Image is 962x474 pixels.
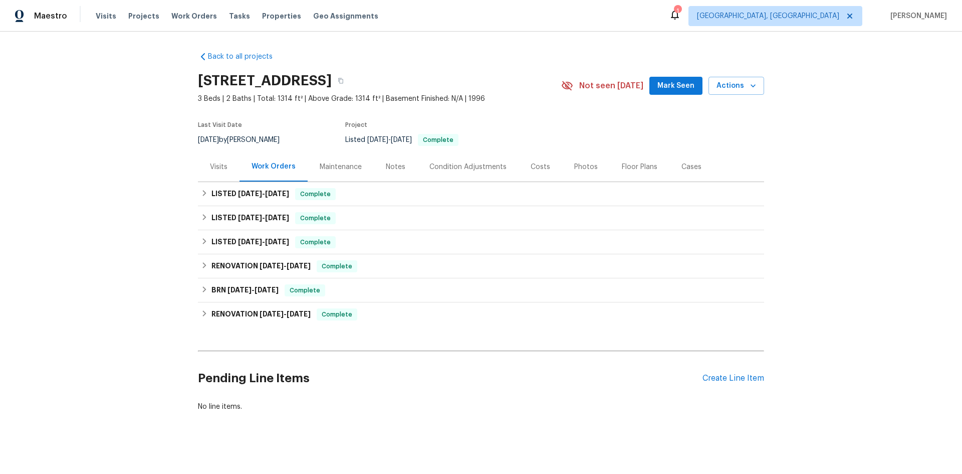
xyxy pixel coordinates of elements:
[252,162,296,172] div: Work Orders
[681,162,701,172] div: Cases
[198,355,702,402] h2: Pending Line Items
[198,52,294,62] a: Back to all projects
[198,278,764,302] div: BRN [DATE]-[DATE]Complete
[198,254,764,278] div: RENOVATION [DATE]-[DATE]Complete
[674,6,681,16] div: 1
[419,137,457,143] span: Complete
[211,308,311,321] h6: RENOVATION
[265,190,289,197] span: [DATE]
[171,11,217,21] span: Work Orders
[198,94,561,104] span: 3 Beds | 2 Baths | Total: 1314 ft² | Above Grade: 1314 ft² | Basement Finished: N/A | 1996
[318,261,356,271] span: Complete
[286,285,324,295] span: Complete
[238,190,289,197] span: -
[657,80,694,92] span: Mark Seen
[211,260,311,272] h6: RENOVATION
[198,402,764,412] div: No line items.
[649,77,702,95] button: Mark Seen
[198,230,764,254] div: LISTED [DATE]-[DATE]Complete
[96,11,116,21] span: Visits
[429,162,507,172] div: Condition Adjustments
[255,286,279,293] span: [DATE]
[265,238,289,245] span: [DATE]
[697,11,839,21] span: [GEOGRAPHIC_DATA], [GEOGRAPHIC_DATA]
[238,214,262,221] span: [DATE]
[211,236,289,248] h6: LISTED
[296,189,335,199] span: Complete
[211,188,289,200] h6: LISTED
[318,309,356,320] span: Complete
[227,286,252,293] span: [DATE]
[262,11,301,21] span: Properties
[716,80,756,92] span: Actions
[296,237,335,247] span: Complete
[320,162,362,172] div: Maintenance
[287,262,311,269] span: [DATE]
[211,212,289,224] h6: LISTED
[198,206,764,230] div: LISTED [DATE]-[DATE]Complete
[531,162,550,172] div: Costs
[260,262,284,269] span: [DATE]
[198,76,332,86] h2: [STREET_ADDRESS]
[708,77,764,95] button: Actions
[238,190,262,197] span: [DATE]
[260,310,311,318] span: -
[287,310,311,318] span: [DATE]
[260,310,284,318] span: [DATE]
[313,11,378,21] span: Geo Assignments
[345,122,367,128] span: Project
[229,13,250,20] span: Tasks
[238,214,289,221] span: -
[260,262,311,269] span: -
[238,238,262,245] span: [DATE]
[345,136,458,143] span: Listed
[198,134,292,146] div: by [PERSON_NAME]
[34,11,67,21] span: Maestro
[210,162,227,172] div: Visits
[211,284,279,296] h6: BRN
[198,136,219,143] span: [DATE]
[886,11,947,21] span: [PERSON_NAME]
[574,162,598,172] div: Photos
[128,11,159,21] span: Projects
[579,81,643,91] span: Not seen [DATE]
[386,162,405,172] div: Notes
[622,162,657,172] div: Floor Plans
[265,214,289,221] span: [DATE]
[238,238,289,245] span: -
[332,72,350,90] button: Copy Address
[198,302,764,327] div: RENOVATION [DATE]-[DATE]Complete
[227,286,279,293] span: -
[367,136,388,143] span: [DATE]
[198,182,764,206] div: LISTED [DATE]-[DATE]Complete
[391,136,412,143] span: [DATE]
[296,213,335,223] span: Complete
[367,136,412,143] span: -
[702,374,764,383] div: Create Line Item
[198,122,242,128] span: Last Visit Date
